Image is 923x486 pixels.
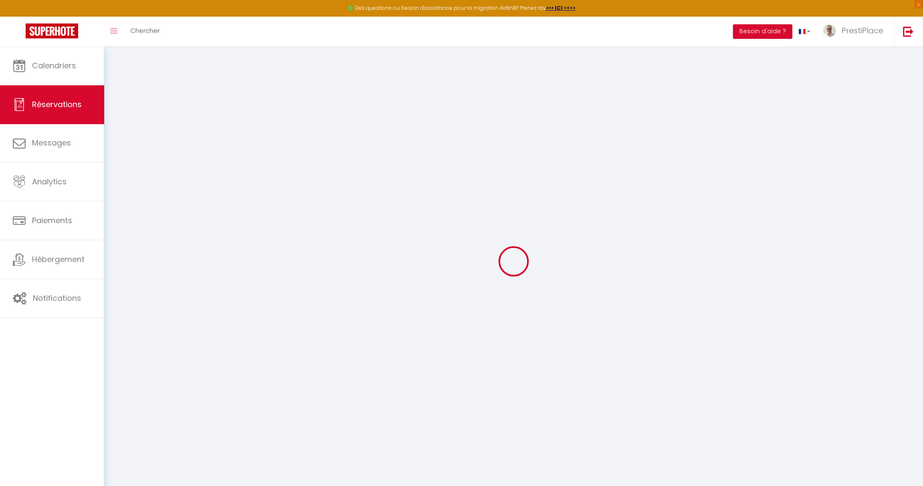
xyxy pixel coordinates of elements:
[32,254,85,265] span: Hébergement
[32,215,72,226] span: Paiements
[26,23,78,38] img: Super Booking
[823,24,836,37] img: ...
[817,17,894,47] a: ... PrestiPlace
[32,137,71,148] span: Messages
[33,293,81,303] span: Notifications
[733,24,792,39] button: Besoin d'aide ?
[32,176,67,187] span: Analytics
[32,60,76,71] span: Calendriers
[903,26,914,37] img: logout
[546,4,576,12] a: >>> ICI <<<<
[130,26,160,35] span: Chercher
[841,25,883,36] span: PrestiPlace
[124,17,166,47] a: Chercher
[32,99,82,110] span: Réservations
